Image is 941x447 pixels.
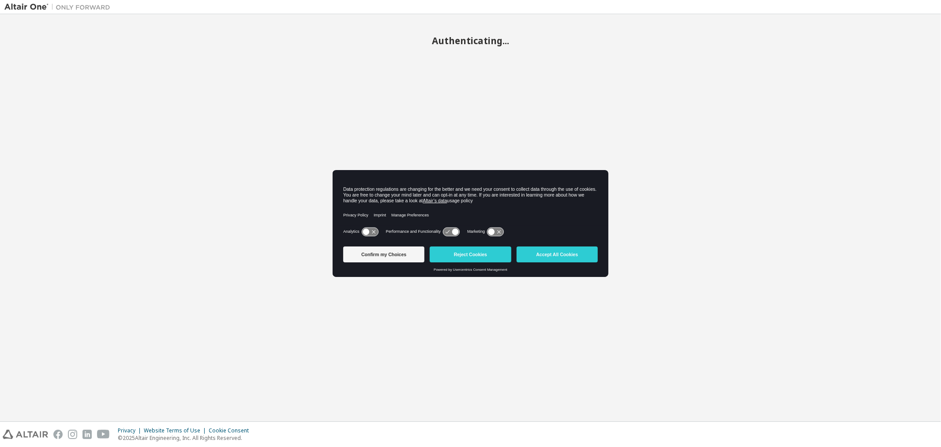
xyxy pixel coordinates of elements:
img: facebook.svg [53,430,63,439]
img: altair_logo.svg [3,430,48,439]
h2: Authenticating... [4,35,937,46]
img: linkedin.svg [82,430,92,439]
img: Altair One [4,3,115,11]
div: Cookie Consent [209,427,254,434]
div: Privacy [118,427,144,434]
div: Website Terms of Use [144,427,209,434]
p: © 2025 Altair Engineering, Inc. All Rights Reserved. [118,434,254,442]
img: youtube.svg [97,430,110,439]
img: instagram.svg [68,430,77,439]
